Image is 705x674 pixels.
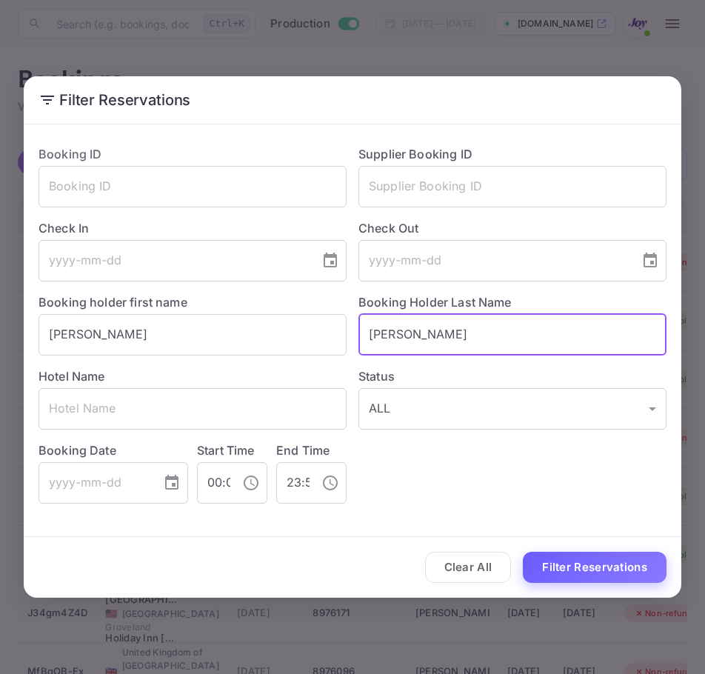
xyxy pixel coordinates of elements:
[358,314,666,356] input: Holder Last Name
[523,552,666,584] button: Filter Reservations
[39,314,347,356] input: Holder First Name
[157,468,187,498] button: Choose date
[39,441,188,459] label: Booking Date
[358,219,666,237] label: Check Out
[39,388,347,430] input: Hotel Name
[39,240,310,281] input: yyyy-mm-dd
[39,462,151,504] input: yyyy-mm-dd
[315,246,345,276] button: Choose date
[276,443,330,458] label: End Time
[358,147,472,161] label: Supplier Booking ID
[425,552,512,584] button: Clear All
[358,240,629,281] input: yyyy-mm-dd
[39,219,347,237] label: Check In
[358,166,666,207] input: Supplier Booking ID
[197,443,255,458] label: Start Time
[39,295,187,310] label: Booking holder first name
[197,462,230,504] input: hh:mm
[635,246,665,276] button: Choose date
[39,147,102,161] label: Booking ID
[358,388,666,430] div: ALL
[39,369,105,384] label: Hotel Name
[39,166,347,207] input: Booking ID
[276,462,310,504] input: hh:mm
[358,295,512,310] label: Booking Holder Last Name
[315,468,345,498] button: Choose time, selected time is 11:59 PM
[236,468,266,498] button: Choose time, selected time is 12:00 AM
[24,76,681,124] h2: Filter Reservations
[358,367,666,385] label: Status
